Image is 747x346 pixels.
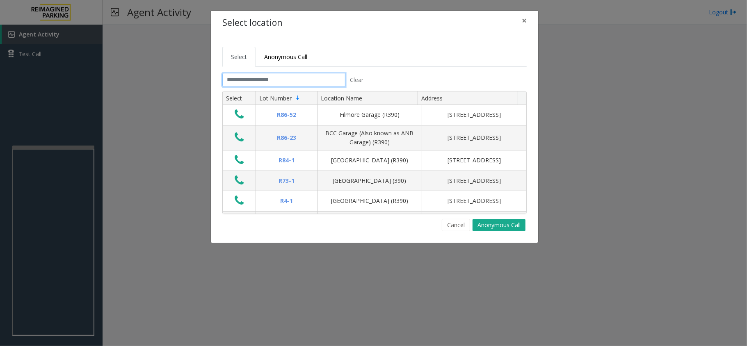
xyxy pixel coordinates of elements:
[345,73,368,87] button: Clear
[223,91,256,105] th: Select
[321,94,362,102] span: Location Name
[322,196,417,205] div: [GEOGRAPHIC_DATA] (R390)
[264,53,307,61] span: Anonymous Call
[322,176,417,185] div: [GEOGRAPHIC_DATA] (390)
[522,15,527,26] span: ×
[261,110,312,119] div: R86-52
[231,53,247,61] span: Select
[322,129,417,147] div: BCC Garage (Also known as ANB Garage) (R390)
[261,176,312,185] div: R73-1
[223,91,526,214] div: Data table
[427,156,521,165] div: [STREET_ADDRESS]
[322,156,417,165] div: [GEOGRAPHIC_DATA] (R390)
[427,110,521,119] div: [STREET_ADDRESS]
[222,47,527,67] ul: Tabs
[427,176,521,185] div: [STREET_ADDRESS]
[516,11,532,31] button: Close
[473,219,525,231] button: Anonymous Call
[259,94,292,102] span: Lot Number
[421,94,443,102] span: Address
[442,219,470,231] button: Cancel
[261,196,312,205] div: R4-1
[322,110,417,119] div: Filmore Garage (R390)
[427,133,521,142] div: [STREET_ADDRESS]
[261,156,312,165] div: R84-1
[261,133,312,142] div: R86-23
[427,196,521,205] div: [STREET_ADDRESS]
[295,95,301,101] span: Sortable
[222,16,282,30] h4: Select location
